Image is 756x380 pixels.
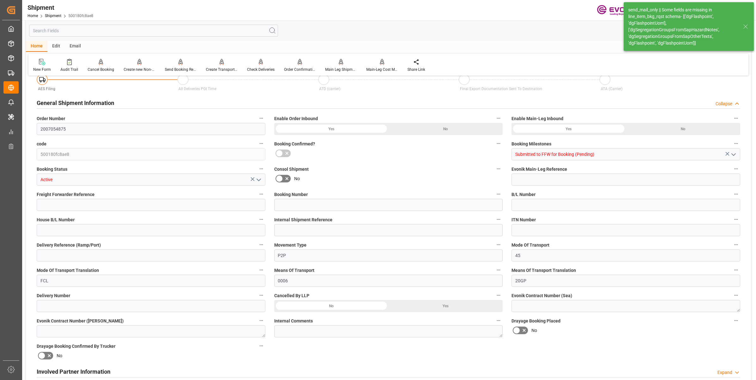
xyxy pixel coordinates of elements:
span: Movement Type [274,242,307,248]
span: AES Filing [38,87,55,91]
span: code [37,141,46,147]
a: Home [28,14,38,18]
button: Booking Number [494,190,503,198]
div: Shipment [28,3,93,12]
span: Delivery Reference (Ramp/Port) [37,242,101,248]
button: ITN Number [732,215,740,224]
div: Main Leg Shipment [325,67,357,72]
div: No [626,123,740,135]
div: Share Link [407,67,425,72]
div: Check Deliveries [247,67,275,72]
img: Evonik-brand-mark-Deep-Purple-RGB.jpeg_1700498283.jpeg [597,5,638,16]
button: Booking Confirmed? [494,139,503,148]
span: Enable Main-Leg Inbound [511,115,563,122]
button: Internal Comments [494,316,503,325]
span: No [531,327,537,334]
h2: General Shipment Information [37,99,114,107]
button: Booking Status [257,165,265,173]
button: Freight Forwarder Reference [257,190,265,198]
span: No [294,175,300,182]
div: Collapse [716,101,732,107]
button: Evonik Main-Leg Reference [732,165,740,173]
button: Mode Of Transport [732,241,740,249]
span: Evonik Contract Number (Sea) [511,292,572,299]
span: Booking Number [274,191,308,198]
span: Final Export Documentation Sent To Destination [460,87,542,91]
div: send_mail_only || Some fields are missing in line_item_bkg_rqst schema- [['dgFlashpoint', 'dgFlas... [628,7,737,46]
button: Evonik Contract Number (Sea) [732,291,740,299]
div: Yes [274,123,388,135]
span: B/L Number [511,191,536,198]
button: open menu [728,150,738,159]
span: Booking Confirmed? [274,141,315,147]
div: Expand [717,369,732,376]
a: Shipment [45,14,61,18]
div: Create Transport Unit [206,67,238,72]
button: code [257,139,265,148]
span: Booking Status [37,166,67,173]
div: Yes [388,300,503,312]
div: Email [65,41,86,52]
span: Drayage Booking Placed [511,318,561,324]
button: Booking Milestones [732,139,740,148]
span: Order Number [37,115,65,122]
span: Internal Comments [274,318,313,324]
span: Mode Of Transport [511,242,549,248]
button: Movement Type [494,241,503,249]
span: Means Of Transport Translation [511,267,576,274]
div: Audit Trail [60,67,78,72]
div: Order Confirmation [284,67,316,72]
h2: Involved Partner Information [37,367,110,376]
button: Cancelled By LLP [494,291,503,299]
span: All Deliveries PGI Time [178,87,216,91]
span: Evonik Main-Leg Reference [511,166,567,173]
div: Send Booking Request To ABS [165,67,196,72]
span: Freight Forwarder Reference [37,191,95,198]
button: open menu [253,175,263,185]
div: Yes [511,123,626,135]
button: Internal Shipment Reference [494,215,503,224]
div: Edit [47,41,65,52]
div: Cancel Booking [88,67,114,72]
span: Evonik Contract Number ([PERSON_NAME]) [37,318,124,324]
button: Order Number [257,114,265,122]
button: Drayage Booking Placed [732,316,740,325]
button: Consol Shipment [494,165,503,173]
div: Create new Non-Conformance [124,67,155,72]
span: Mode Of Transport Translation [37,267,99,274]
button: Evonik Contract Number ([PERSON_NAME]) [257,316,265,325]
span: Drayage Booking Confirmed By Trucker [37,343,115,350]
span: ATA (Carrier) [601,87,623,91]
span: Delivery Number [37,292,70,299]
button: Enable Order Inbound [494,114,503,122]
button: Means Of Transport [494,266,503,274]
span: Cancelled By LLP [274,292,309,299]
div: No [388,123,503,135]
button: House B/L Number [257,215,265,224]
button: Delivery Number [257,291,265,299]
div: No [274,300,388,312]
span: Internal Shipment Reference [274,217,332,223]
span: Means Of Transport [274,267,314,274]
span: Consol Shipment [274,166,309,173]
span: Enable Order Inbound [274,115,318,122]
input: Search Fields [29,25,278,37]
button: Drayage Booking Confirmed By Trucker [257,342,265,350]
div: Home [26,41,47,52]
span: Booking Milestones [511,141,551,147]
div: Main-Leg Cost Message [366,67,398,72]
button: B/L Number [732,190,740,198]
div: New Form [33,67,51,72]
button: Delivery Reference (Ramp/Port) [257,241,265,249]
span: House B/L Number [37,217,75,223]
button: Means Of Transport Translation [732,266,740,274]
span: ATD (carrier) [319,87,340,91]
button: Mode Of Transport Translation [257,266,265,274]
span: No [57,352,62,359]
span: ITN Number [511,217,536,223]
button: Enable Main-Leg Inbound [732,114,740,122]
